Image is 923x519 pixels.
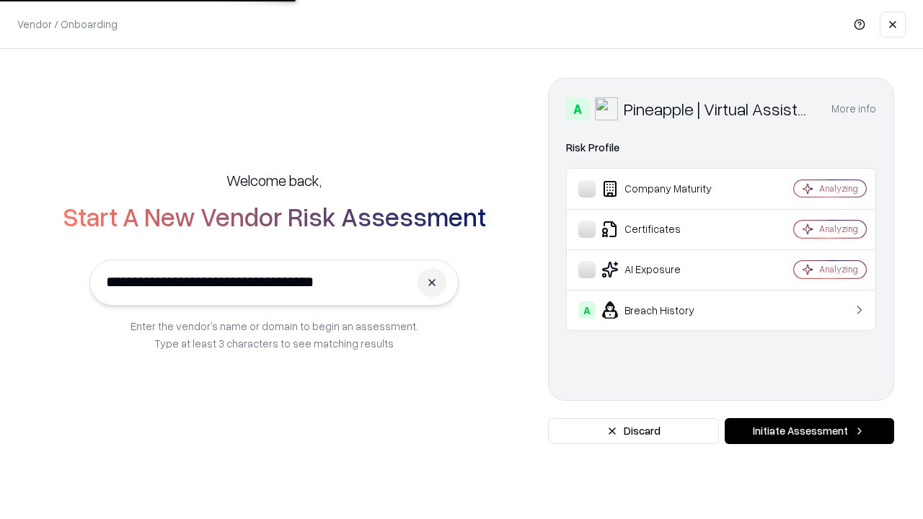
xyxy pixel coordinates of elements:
[566,139,876,156] div: Risk Profile
[578,261,751,278] div: AI Exposure
[63,202,486,231] h2: Start A New Vendor Risk Assessment
[578,301,751,319] div: Breach History
[831,96,876,122] button: More info
[819,182,858,195] div: Analyzing
[578,221,751,238] div: Certificates
[548,418,719,444] button: Discard
[578,301,596,319] div: A
[566,97,589,120] div: A
[578,180,751,198] div: Company Maturity
[131,317,418,352] p: Enter the vendor’s name or domain to begin an assessment. Type at least 3 characters to see match...
[17,17,118,32] p: Vendor / Onboarding
[819,223,858,235] div: Analyzing
[595,97,618,120] img: Pineapple | Virtual Assistant Agency
[226,170,322,190] h5: Welcome back,
[725,418,894,444] button: Initiate Assessment
[624,97,814,120] div: Pineapple | Virtual Assistant Agency
[819,263,858,275] div: Analyzing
